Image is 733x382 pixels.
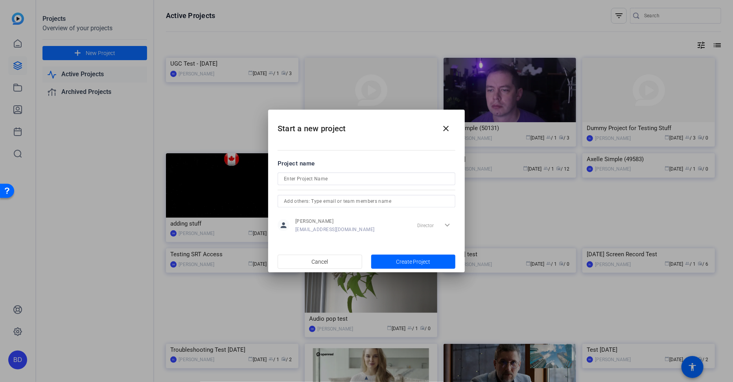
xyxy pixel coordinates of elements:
h2: Start a new project [268,110,465,141]
span: Cancel [311,254,328,269]
span: Create Project [396,258,431,266]
span: [PERSON_NAME] [295,218,375,224]
span: ▲ [364,374,370,381]
div: Project name [278,159,455,168]
span: [EMAIL_ADDRESS][DOMAIN_NAME] [295,226,375,233]
input: Add others: Type email or team members name [284,197,449,206]
button: Create Project [371,255,456,269]
mat-icon: person [278,219,289,231]
button: Cancel [278,255,362,269]
input: Enter Project Name [284,174,449,184]
mat-icon: close [441,124,451,133]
